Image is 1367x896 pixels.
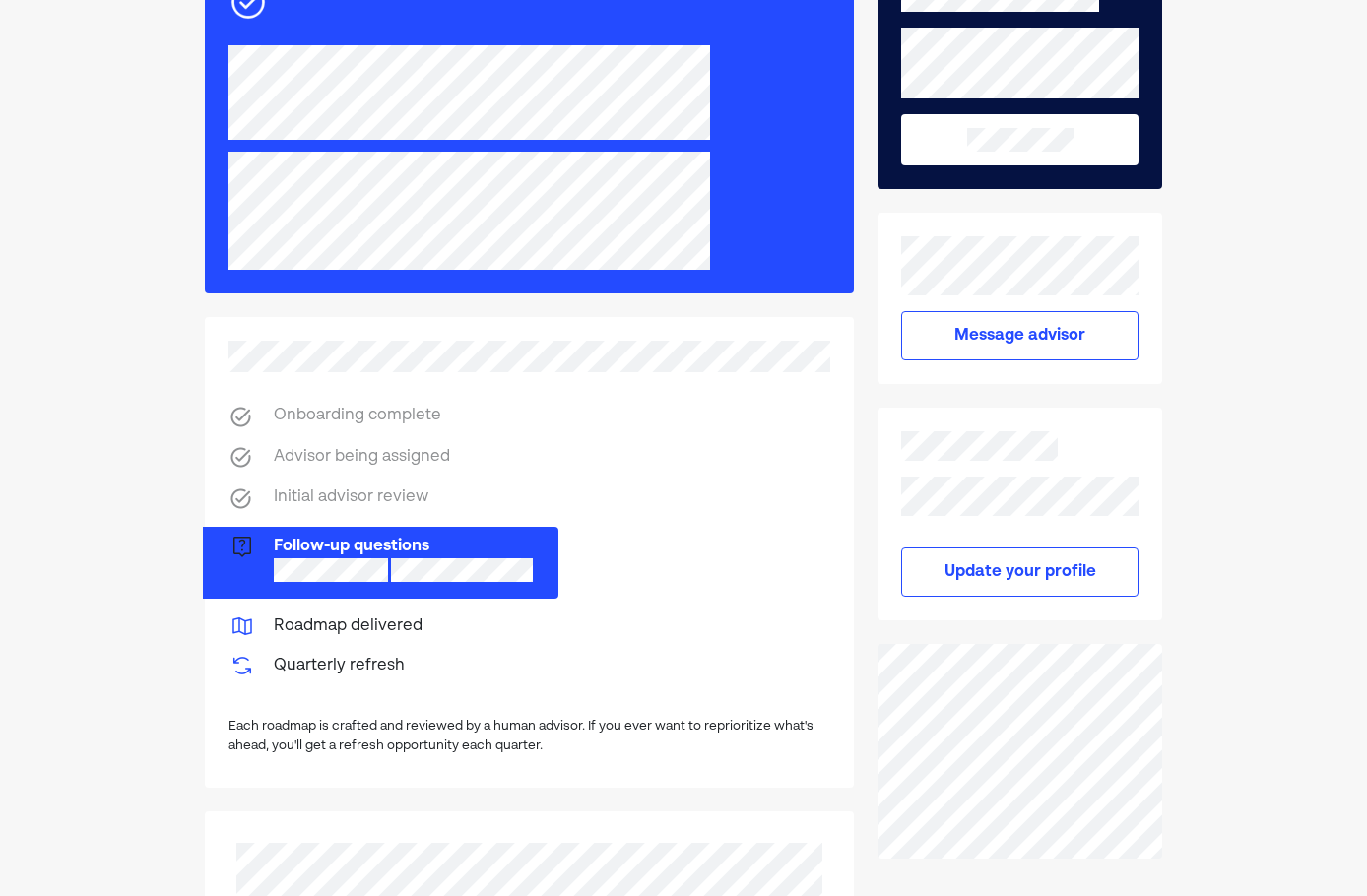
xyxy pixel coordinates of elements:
div: Roadmap delivered [274,614,423,638]
div: Advisor being assigned [274,445,450,471]
div: Onboarding complete [274,404,441,429]
div: Quarterly refresh [274,654,405,677]
div: Each roadmap is crafted and reviewed by a human advisor. If you ever want to reprioritize what's ... [228,717,830,756]
button: Update your profile [901,547,1138,597]
button: Message advisor [901,311,1138,360]
div: Follow-up questions [274,535,533,591]
div: Initial advisor review [274,485,428,511]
